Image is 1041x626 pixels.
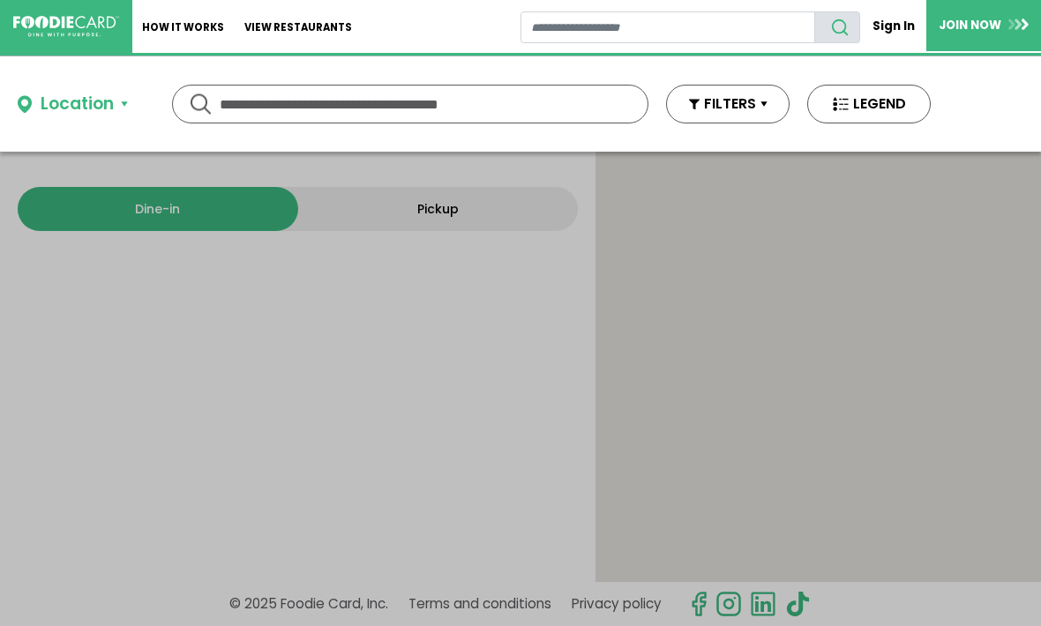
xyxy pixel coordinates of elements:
button: Location [18,92,128,117]
button: FILTERS [666,85,790,123]
img: FoodieCard; Eat, Drink, Save, Donate [13,16,119,37]
a: Sign In [860,11,926,41]
button: search [814,11,860,43]
div: Location [41,92,114,117]
input: restaurant search [520,11,816,43]
button: LEGEND [807,85,931,123]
